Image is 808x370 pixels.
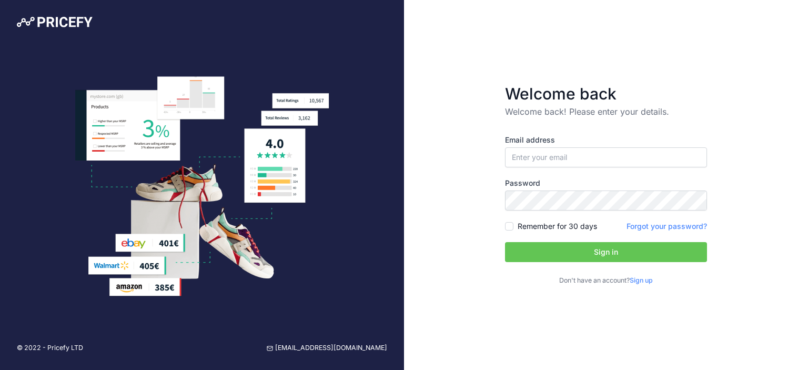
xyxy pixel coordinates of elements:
[505,135,707,145] label: Email address
[627,222,707,231] a: Forgot your password?
[505,276,707,286] p: Don't have an account?
[505,242,707,262] button: Sign in
[17,17,93,27] img: Pricefy
[505,178,707,188] label: Password
[630,276,653,284] a: Sign up
[505,105,707,118] p: Welcome back! Please enter your details.
[505,147,707,167] input: Enter your email
[505,84,707,103] h3: Welcome back
[267,343,387,353] a: [EMAIL_ADDRESS][DOMAIN_NAME]
[518,221,597,232] label: Remember for 30 days
[17,343,83,353] p: © 2022 - Pricefy LTD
